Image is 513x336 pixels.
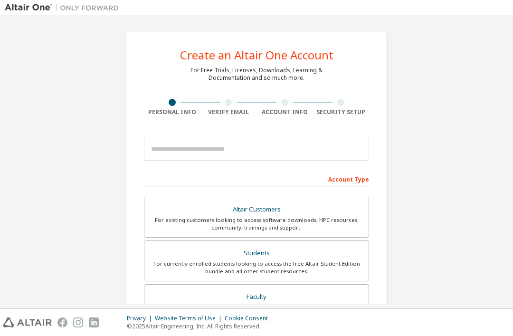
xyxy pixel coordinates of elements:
div: Account Type [144,171,369,186]
div: For Free Trials, Licenses, Downloads, Learning & Documentation and so much more. [190,67,323,82]
div: Faculty [150,290,363,304]
div: Account Info [256,108,313,116]
div: Create an Altair One Account [180,49,333,61]
div: Personal Info [144,108,200,116]
div: For existing customers looking to access software downloads, HPC resources, community, trainings ... [150,216,363,231]
p: © 2025 Altair Engineering, Inc. All Rights Reserved. [127,322,274,330]
img: linkedin.svg [89,317,99,327]
div: Security Setup [313,108,370,116]
img: Altair One [5,3,123,12]
div: Website Terms of Use [155,315,225,322]
div: Cookie Consent [225,315,274,322]
img: instagram.svg [73,317,83,327]
div: For faculty & administrators of academic institutions administering students and accessing softwa... [150,303,363,318]
img: altair_logo.svg [3,317,52,327]
div: Privacy [127,315,155,322]
div: For currently enrolled students looking to access the free Altair Student Edition bundle and all ... [150,260,363,275]
div: Altair Customers [150,203,363,216]
div: Verify Email [200,108,257,116]
img: facebook.svg [57,317,67,327]
div: Students [150,247,363,260]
